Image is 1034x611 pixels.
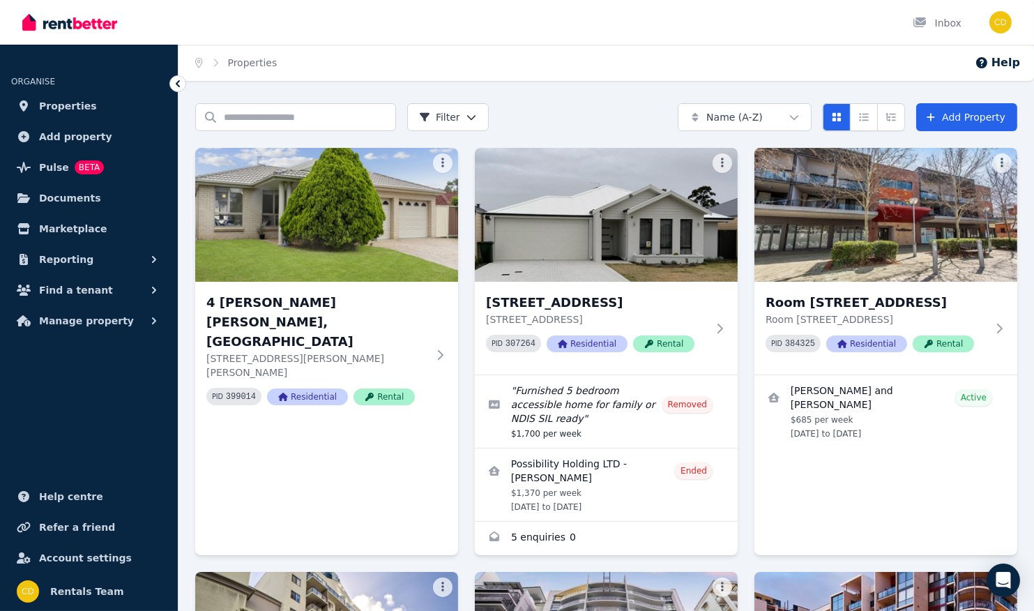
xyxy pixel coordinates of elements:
button: More options [713,578,732,597]
span: Name (A-Z) [706,110,763,124]
a: Refer a friend [11,513,167,541]
span: Reporting [39,251,93,268]
span: Find a tenant [39,282,113,299]
code: 384325 [785,339,815,349]
span: Rental [913,335,974,352]
span: Documents [39,190,101,206]
div: Open Intercom Messenger [987,564,1020,597]
h3: [STREET_ADDRESS] [486,293,707,312]
a: Marketplace [11,215,167,243]
button: Card view [823,103,851,131]
span: Residential [547,335,628,352]
button: Manage property [11,307,167,335]
img: RentBetter [22,12,117,33]
span: Residential [267,389,348,405]
p: Room [STREET_ADDRESS] [766,312,987,326]
a: Properties [11,92,167,120]
a: 4 Olivia Cl, Kellyville4 [PERSON_NAME] [PERSON_NAME], [GEOGRAPHIC_DATA][STREET_ADDRESS][PERSON_NA... [195,148,458,428]
small: PID [771,340,782,347]
a: Properties [228,57,277,68]
span: Refer a friend [39,519,115,536]
a: Documents [11,184,167,212]
p: [STREET_ADDRESS] [486,312,707,326]
small: PID [492,340,503,347]
img: Rentals Team [17,580,39,603]
button: Expanded list view [877,103,905,131]
a: Help centre [11,483,167,511]
h3: Room [STREET_ADDRESS] [766,293,987,312]
a: Edit listing: Furnished 5 bedroom accessible home for family or NDIS SIL ready [475,375,738,448]
a: View details for JORDAN FESEL and CHARLI PEARSON [754,375,1017,448]
h3: 4 [PERSON_NAME] [PERSON_NAME], [GEOGRAPHIC_DATA] [206,293,427,352]
span: ORGANISE [11,77,55,86]
button: More options [713,153,732,173]
a: PulseBETA [11,153,167,181]
span: Add property [39,128,112,145]
p: [STREET_ADDRESS][PERSON_NAME][PERSON_NAME] [206,352,427,379]
div: Inbox [913,16,961,30]
code: 399014 [226,392,256,402]
span: Rentals Team [50,583,124,600]
button: Find a tenant [11,276,167,304]
a: Account settings [11,544,167,572]
div: View options [823,103,905,131]
span: Manage property [39,312,134,329]
button: Help [975,54,1020,71]
button: Reporting [11,246,167,273]
span: Properties [39,98,97,114]
button: Name (A-Z) [678,103,812,131]
a: 49 Indigo Bend, Wellard WA 6170[STREET_ADDRESS][STREET_ADDRESS]PID 307264ResidentialRental [475,148,738,375]
nav: Breadcrumb [178,45,294,81]
span: Pulse [39,159,69,176]
span: Filter [419,110,460,124]
a: View details for Possibility Holding LTD - David Mazengarb [475,448,738,521]
span: Residential [826,335,907,352]
span: Marketplace [39,220,107,237]
code: 307264 [505,339,535,349]
a: Add property [11,123,167,151]
img: 49 Indigo Bend, Wellard WA 6170 [475,148,738,282]
img: 4 Olivia Cl, Kellyville [195,148,458,282]
button: More options [992,153,1012,173]
span: BETA [75,160,104,174]
span: Rental [633,335,694,352]
a: Enquiries for 49 Indigo Bend, Wellard WA 6170 [475,522,738,555]
span: Help centre [39,488,103,505]
a: Room 1 - 16/89 Lake, Northbridge WA 6003Room [STREET_ADDRESS]Room [STREET_ADDRESS]PID 384325Resid... [754,148,1017,375]
small: PID [212,393,223,400]
a: Add Property [916,103,1017,131]
button: More options [433,153,453,173]
span: Account settings [39,550,132,566]
button: Filter [407,103,489,131]
button: Compact list view [850,103,878,131]
img: Room 1 - 16/89 Lake, Northbridge WA 6003 [754,148,1017,282]
img: Rentals Team [989,11,1012,33]
span: Rental [353,389,415,405]
button: More options [433,578,453,597]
